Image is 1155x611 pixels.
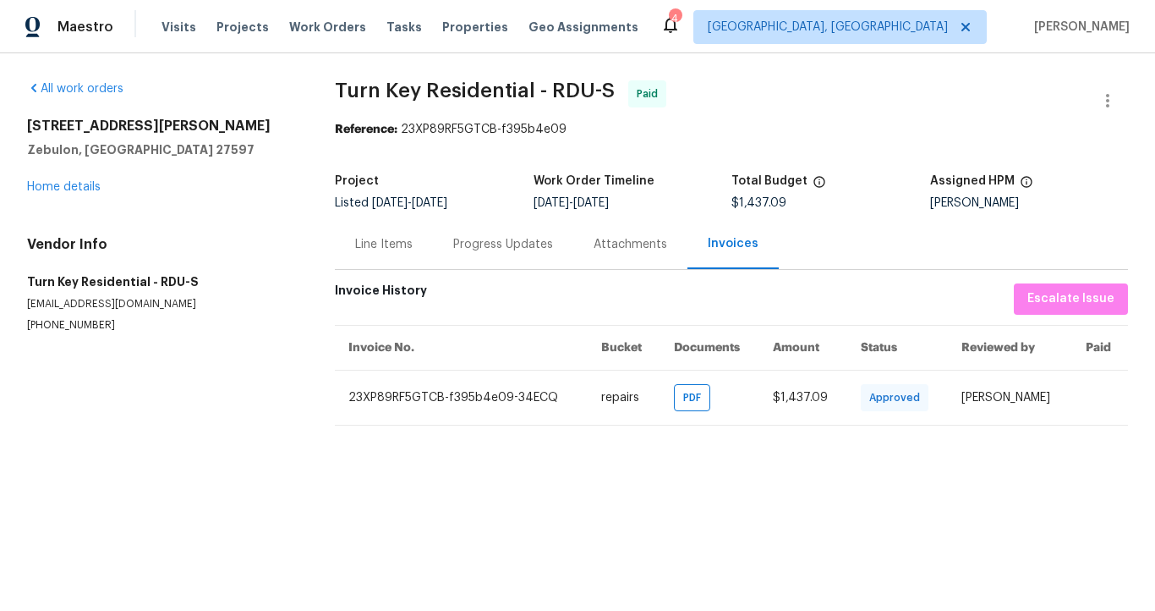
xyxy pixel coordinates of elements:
[216,19,269,36] span: Projects
[355,236,413,253] div: Line Items
[948,370,1071,425] td: [PERSON_NAME]
[813,175,826,197] span: The total cost of line items that have been proposed by Opendoor. This sum includes line items th...
[708,19,948,36] span: [GEOGRAPHIC_DATA], [GEOGRAPHIC_DATA]
[335,283,427,306] h6: Invoice History
[27,297,294,311] p: [EMAIL_ADDRESS][DOMAIN_NAME]
[1027,19,1130,36] span: [PERSON_NAME]
[1014,283,1128,315] button: Escalate Issue
[637,85,665,102] span: Paid
[289,19,366,36] span: Work Orders
[335,80,615,101] span: Turn Key Residential - RDU-S
[573,197,609,209] span: [DATE]
[534,197,609,209] span: -
[930,175,1015,187] h5: Assigned HPM
[27,141,294,158] h5: Zebulon, [GEOGRAPHIC_DATA] 27597
[588,370,660,425] td: repairs
[731,175,807,187] h5: Total Budget
[1072,325,1128,370] th: Paid
[453,236,553,253] div: Progress Updates
[534,197,569,209] span: [DATE]
[528,19,638,36] span: Geo Assignments
[27,83,123,95] a: All work orders
[372,197,447,209] span: -
[708,235,758,252] div: Invoices
[27,118,294,135] h2: [STREET_ADDRESS][PERSON_NAME]
[335,175,379,187] h5: Project
[27,273,294,290] h5: Turn Key Residential - RDU-S
[948,325,1071,370] th: Reviewed by
[759,325,847,370] th: Amount
[534,175,654,187] h5: Work Order Timeline
[161,19,196,36] span: Visits
[930,197,1129,209] div: [PERSON_NAME]
[335,197,447,209] span: Listed
[669,10,681,27] div: 4
[335,370,588,425] td: 23XP89RF5GTCB-f395b4e09-34ECQ
[335,121,1128,138] div: 23XP89RF5GTCB-f395b4e09
[847,325,949,370] th: Status
[386,21,422,33] span: Tasks
[1027,289,1114,310] span: Escalate Issue
[27,318,294,333] p: [PHONE_NUMBER]
[372,197,408,209] span: [DATE]
[683,389,708,406] span: PDF
[773,392,828,404] span: $1,437.09
[1020,175,1033,197] span: The hpm assigned to this work order.
[57,19,113,36] span: Maestro
[594,236,667,253] div: Attachments
[869,389,927,406] span: Approved
[27,181,101,193] a: Home details
[674,384,710,411] div: PDF
[442,19,508,36] span: Properties
[731,197,786,209] span: $1,437.09
[335,124,397,135] b: Reference:
[27,236,294,253] h4: Vendor Info
[335,325,588,370] th: Invoice No.
[588,325,660,370] th: Bucket
[660,325,760,370] th: Documents
[412,197,447,209] span: [DATE]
